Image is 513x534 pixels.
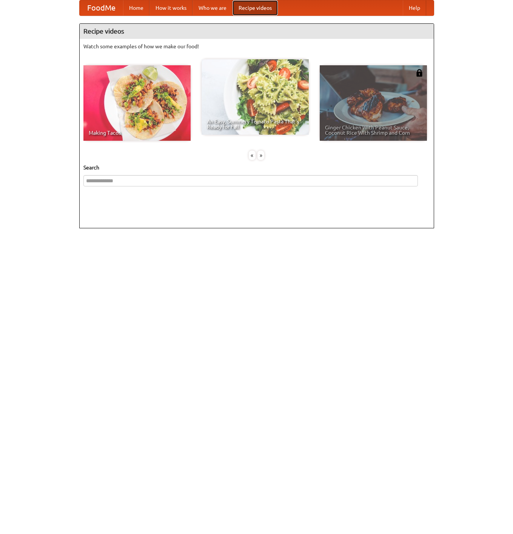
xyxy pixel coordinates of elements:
h5: Search [83,164,430,171]
img: 483408.png [416,69,423,77]
a: Making Tacos [83,65,191,141]
a: Home [123,0,149,15]
a: FoodMe [80,0,123,15]
div: « [249,151,256,160]
a: How it works [149,0,193,15]
p: Watch some examples of how we make our food! [83,43,430,50]
div: » [257,151,264,160]
a: Recipe videos [233,0,278,15]
a: Who we are [193,0,233,15]
h4: Recipe videos [80,24,434,39]
span: An Easy, Summery Tomato Pasta That's Ready for Fall [207,119,303,129]
span: Making Tacos [89,130,185,135]
a: An Easy, Summery Tomato Pasta That's Ready for Fall [202,59,309,135]
a: Help [403,0,426,15]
